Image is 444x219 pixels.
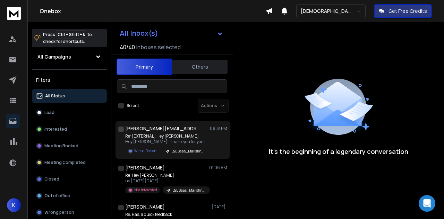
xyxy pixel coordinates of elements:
[32,156,107,169] button: Meeting Completed
[44,143,78,149] p: Meeting Booked
[44,160,86,165] p: Meeting Completed
[44,126,67,132] p: Interested
[171,149,205,154] p: B2B Saas_Mailsfinder_1
[40,7,266,15] h1: Onebox
[57,30,86,38] span: Ctrl + Shift + k
[125,212,208,217] p: Re: Ras, a quick feedback
[43,31,92,45] p: Press to check for shortcuts.
[210,126,227,131] p: 09:31 PM
[125,125,202,132] h1: [PERSON_NAME][EMAIL_ADDRESS][DOMAIN_NAME]
[125,164,165,171] h1: [PERSON_NAME]
[125,173,208,178] p: Re: Hey [PERSON_NAME]
[32,122,107,136] button: Interested
[120,30,158,37] h1: All Inbox(s)
[172,59,228,75] button: Others
[374,4,432,18] button: Get Free Credits
[301,8,357,15] p: [DEMOGRAPHIC_DATA] <> Harsh SSA
[134,148,156,154] p: Wrong Person
[125,203,165,210] h1: [PERSON_NAME]
[7,7,21,20] img: logo
[269,147,408,156] p: It’s the beginning of a legendary conversation
[172,188,206,193] p: B2B Saas_Mailsfinder_1
[209,165,227,170] p: 01:06 AM
[44,176,59,182] p: Closed
[114,26,229,40] button: All Inbox(s)
[32,139,107,153] button: Meeting Booked
[388,8,427,15] p: Get Free Credits
[120,43,135,51] span: 40 / 40
[32,89,107,103] button: All Status
[32,189,107,203] button: Out of office
[32,75,107,85] h3: Filters
[7,198,21,212] button: K
[44,193,70,199] p: Out of office
[212,204,227,210] p: [DATE]
[127,103,139,108] label: Select
[134,187,157,193] p: Not Interested
[125,133,208,139] p: Re: [EXTERNAL] Hey [PERSON_NAME]
[419,195,435,212] div: Open Intercom Messenger
[32,106,107,120] button: Lead
[136,43,181,51] h3: Inboxes selected
[45,93,65,99] p: All Status
[44,110,54,115] p: Lead
[117,59,172,75] button: Primary
[32,172,107,186] button: Closed
[44,210,74,215] p: Wrong person
[125,178,208,184] p: no [DATE][DATE],
[37,53,71,60] h1: All Campaigns
[125,139,208,144] p: Hey [PERSON_NAME], Thank you for your
[32,50,107,64] button: All Campaigns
